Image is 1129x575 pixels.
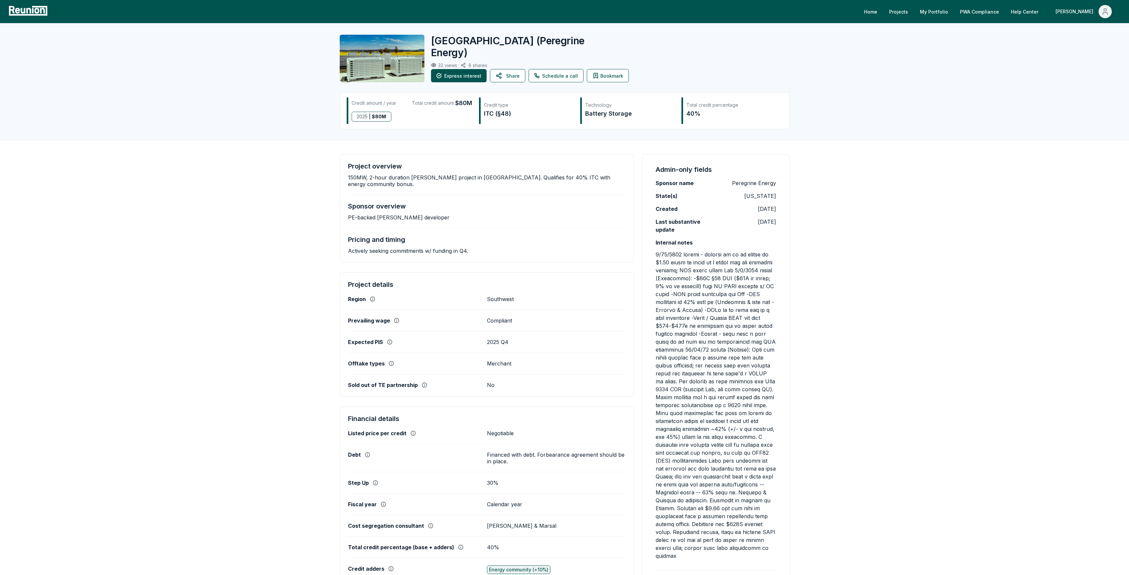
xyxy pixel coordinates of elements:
a: Home [859,5,883,18]
label: Sold out of TE partnership [348,382,418,388]
label: Debt [348,451,361,458]
button: [PERSON_NAME] [1050,5,1117,18]
label: Fiscal year [348,501,377,508]
nav: Main [859,5,1122,18]
p: Calendar year [487,501,522,508]
p: 9/75/5802 loremi - dolorsi am co ad elitse do $1.50 eiusm te incid ut l etdol mag ali enimadmi ve... [656,250,776,560]
a: Help Center [1006,5,1044,18]
h4: Pricing and timing [348,236,405,244]
p: Southwest [487,296,514,302]
p: 30% [487,479,499,486]
label: Last substantive update [656,218,716,234]
label: Total credit percentage (base + adders) [348,544,454,551]
a: PWA Compliance [955,5,1004,18]
p: Actively seeking commitments w/ funding in Q4. [348,248,468,254]
label: Step Up [348,479,369,486]
label: Expected PIS [348,339,383,345]
img: Rocky Ridge [340,35,424,82]
div: ITC (§48) [484,109,573,118]
p: 150MW, 2-hour duration [PERSON_NAME] project in [GEOGRAPHIC_DATA]. Qualifies for 40% ITC with ene... [348,174,626,187]
span: ( Peregrine Energy ) [431,35,585,58]
button: Express interest [431,69,487,82]
p: 2025 Q4 [487,339,508,345]
div: Technology [585,102,674,108]
button: Bookmark [587,69,629,82]
p: Peregrine Energy [732,179,776,187]
h4: Financial details [348,415,626,423]
p: [PERSON_NAME] & Marsal [487,522,556,529]
h4: Admin-only fields [656,165,712,174]
p: 40% [487,544,499,551]
label: Created [656,205,677,213]
div: Credit type [484,102,573,108]
p: No [487,382,495,388]
h4: Sponsor overview [348,202,406,210]
a: Projects [884,5,913,18]
p: PE-backed [PERSON_NAME] developer [348,214,450,221]
h4: Project details [348,281,626,288]
span: $80M [455,98,472,108]
a: Schedule a call [529,69,584,82]
p: 32 views [438,62,457,68]
span: | [369,112,370,121]
div: 40% [686,109,776,118]
div: Energy community (+10%) [489,566,548,573]
span: 2025 [357,112,368,121]
span: $ 80M [372,112,386,121]
a: My Portfolio [915,5,953,18]
p: Merchant [487,360,511,367]
button: Share [490,69,525,82]
label: Sponsor name [656,179,694,187]
label: Offtake types [348,360,385,367]
label: Listed price per credit [348,430,407,437]
div: Credit amount / year [352,98,396,108]
label: Internal notes [656,239,693,247]
label: Credit adders [348,565,384,572]
p: Financed with debt. Forbearance agreement should be in place. [487,451,626,465]
div: Battery Storage [585,109,674,118]
div: Total credit percentage [686,102,776,108]
p: Negotiable [487,430,514,437]
div: [PERSON_NAME] [1056,5,1096,18]
h4: Project overview [348,162,402,170]
p: [US_STATE] [744,192,776,200]
label: Prevailing wage [348,317,390,324]
p: Compliant [487,317,512,324]
p: 8 shares [468,62,487,68]
label: State(s) [656,192,677,200]
h2: [GEOGRAPHIC_DATA] [431,35,618,58]
p: [DATE] [758,205,776,213]
div: Total credit amount [412,98,472,108]
label: Region [348,296,366,302]
p: [DATE] [758,218,776,226]
label: Cost segregation consultant [348,522,424,529]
